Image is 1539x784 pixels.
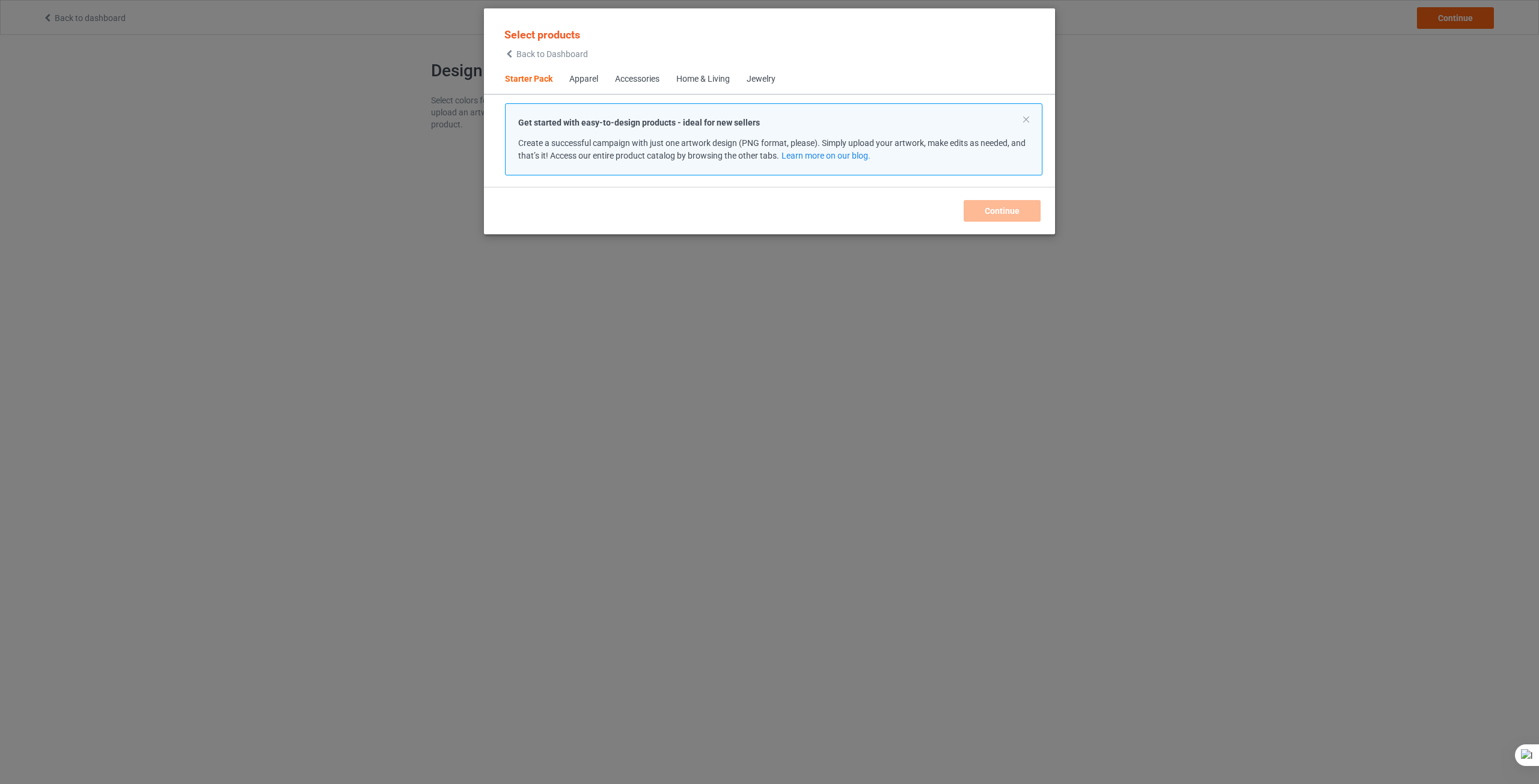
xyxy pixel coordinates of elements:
[518,138,1026,160] span: Create a successful campaign with just one artwork design (PNG format, please). Simply upload you...
[782,151,870,160] a: Learn more on our blog.
[497,65,561,94] span: Starter Pack
[615,73,659,85] div: Accessories
[676,73,730,85] div: Home & Living
[518,118,760,127] strong: Get started with easy-to-design products - ideal for new sellers
[747,73,776,85] div: Jewelry
[516,49,588,59] span: Back to Dashboard
[504,28,580,41] span: Select products
[569,73,598,85] div: Apparel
